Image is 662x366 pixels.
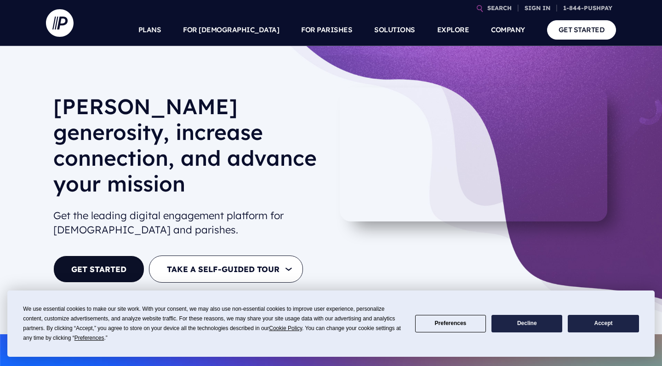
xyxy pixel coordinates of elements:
a: PLANS [138,14,161,46]
div: Cookie Consent Prompt [7,290,655,357]
button: TAKE A SELF-GUIDED TOUR [149,256,303,283]
div: We use essential cookies to make our site work. With your consent, we may also use non-essential ... [23,304,404,343]
a: FOR PARISHES [301,14,352,46]
a: GET STARTED [547,20,616,39]
button: Preferences [415,315,486,333]
button: Accept [568,315,639,333]
a: SOLUTIONS [374,14,415,46]
a: EXPLORE [437,14,469,46]
h1: [PERSON_NAME] generosity, increase connection, and advance your mission [53,93,324,204]
button: Decline [491,315,562,333]
h2: Get the leading digital engagement platform for [DEMOGRAPHIC_DATA] and parishes. [53,205,324,241]
a: GET STARTED [53,256,144,283]
a: FOR [DEMOGRAPHIC_DATA] [183,14,279,46]
span: Cookie Policy [269,325,302,331]
span: Preferences [74,335,104,341]
a: COMPANY [491,14,525,46]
